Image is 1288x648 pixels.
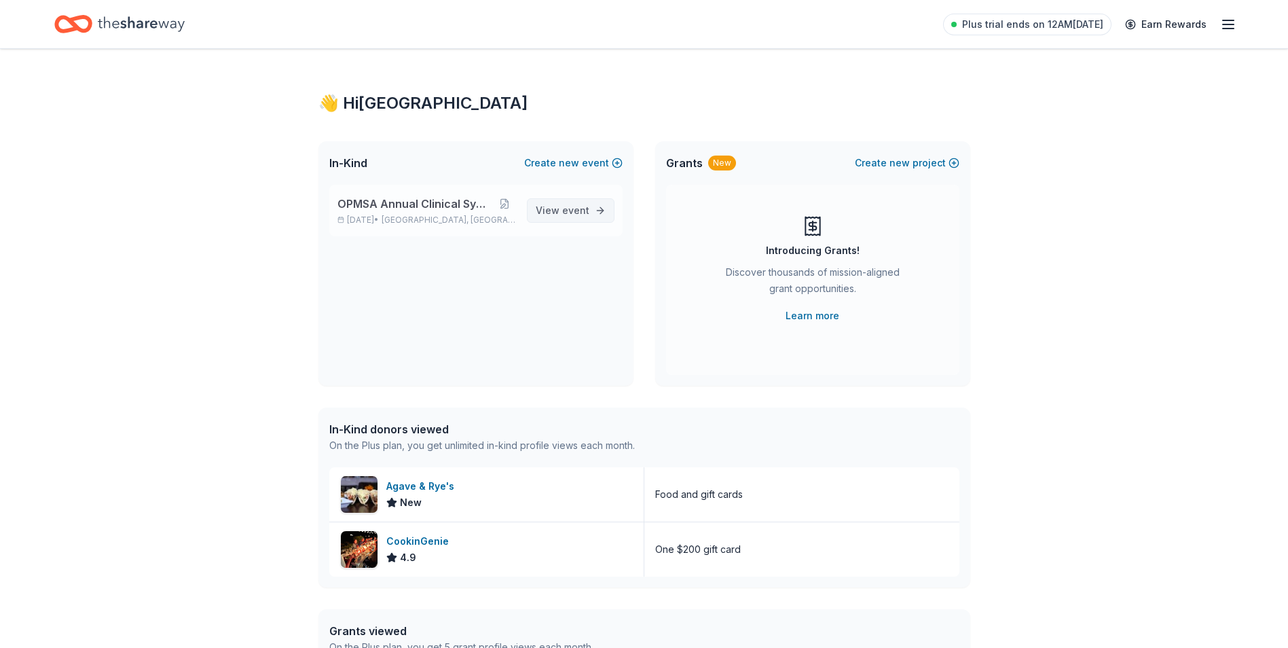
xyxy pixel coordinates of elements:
[329,437,635,454] div: On the Plus plan, you get unlimited in-kind profile views each month.
[666,155,703,171] span: Grants
[786,308,839,324] a: Learn more
[1117,12,1215,37] a: Earn Rewards
[962,16,1103,33] span: Plus trial ends on 12AM[DATE]
[655,541,741,558] div: One $200 gift card
[524,155,623,171] button: Createnewevent
[889,155,910,171] span: new
[562,204,589,216] span: event
[386,533,454,550] div: CookinGenie
[54,8,185,40] a: Home
[720,264,905,302] div: Discover thousands of mission-aligned grant opportunities.
[329,155,367,171] span: In-Kind
[337,215,516,226] p: [DATE] •
[386,478,460,494] div: Agave & Rye's
[341,531,378,568] img: Image for CookinGenie
[655,486,743,503] div: Food and gift cards
[400,550,416,566] span: 4.9
[329,623,593,639] div: Grants viewed
[341,476,378,513] img: Image for Agave & Rye's
[337,196,494,212] span: OPMSA Annual Clinical Symposium
[943,14,1111,35] a: Plus trial ends on 12AM[DATE]
[527,198,614,223] a: View event
[318,92,970,114] div: 👋 Hi [GEOGRAPHIC_DATA]
[400,494,422,511] span: New
[855,155,959,171] button: Createnewproject
[559,155,579,171] span: new
[382,215,515,226] span: [GEOGRAPHIC_DATA], [GEOGRAPHIC_DATA]
[766,242,860,259] div: Introducing Grants!
[708,156,736,170] div: New
[536,202,589,219] span: View
[329,421,635,437] div: In-Kind donors viewed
